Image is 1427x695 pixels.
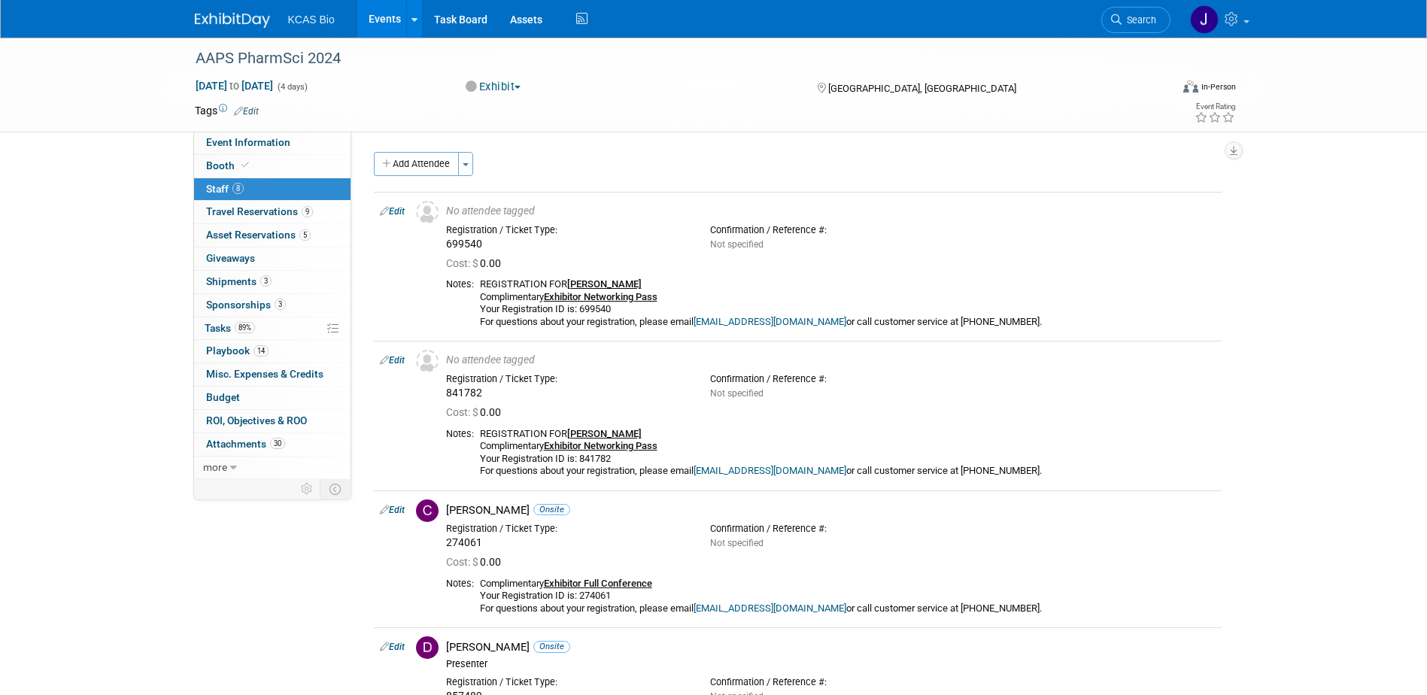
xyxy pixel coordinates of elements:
[206,136,290,148] span: Event Information
[533,641,570,652] span: Onsite
[446,257,507,269] span: 0.00
[446,428,474,440] div: Notes:
[206,368,323,380] span: Misc. Expenses & Credits
[1201,81,1236,93] div: In-Person
[1190,5,1219,34] img: Jason Hannah
[235,322,255,333] span: 89%
[446,224,688,236] div: Registration / Ticket Type:
[544,291,657,302] b: Exhibitor Networking Pass
[206,229,311,241] span: Asset Reservations
[194,457,351,479] a: more
[234,106,259,117] a: Edit
[1122,14,1156,26] span: Search
[194,317,351,340] a: Tasks89%
[710,676,952,688] div: Confirmation / Reference #:
[254,345,269,357] span: 14
[194,224,351,247] a: Asset Reservations5
[194,247,351,270] a: Giveaways
[380,355,405,366] a: Edit
[206,438,285,450] span: Attachments
[446,406,480,418] span: Cost: $
[1195,103,1235,111] div: Event Rating
[194,294,351,317] a: Sponsorships3
[194,132,351,154] a: Event Information
[480,278,1216,328] div: REGISTRATION FOR Complimentary Your Registration ID is: 699540 For questions about your registrat...
[302,206,313,217] span: 9
[194,340,351,363] a: Playbook14
[206,414,307,426] span: ROI, Objectives & ROO
[195,103,259,118] td: Tags
[710,388,764,399] span: Not specified
[194,410,351,432] a: ROI, Objectives & ROO
[416,201,439,223] img: Unassigned-User-Icon.png
[828,83,1016,94] span: [GEOGRAPHIC_DATA], [GEOGRAPHIC_DATA]
[195,13,270,28] img: ExhibitDay
[194,201,351,223] a: Travel Reservations9
[416,350,439,372] img: Unassigned-User-Icon.png
[460,79,527,95] button: Exhibit
[260,275,272,287] span: 3
[446,354,1216,367] div: No attendee tagged
[194,363,351,386] a: Misc. Expenses & Credits
[194,178,351,201] a: Staff8
[446,373,688,385] div: Registration / Ticket Type:
[416,499,439,522] img: C.jpg
[446,578,474,590] div: Notes:
[194,155,351,178] a: Booth
[288,14,335,26] span: KCAS Bio
[276,82,308,92] span: (4 days)
[446,238,688,251] div: 699540
[446,556,507,568] span: 0.00
[1183,80,1198,93] img: Format-Inperson.png
[380,642,405,652] a: Edit
[1082,78,1237,101] div: Event Format
[194,433,351,456] a: Attachments30
[710,538,764,548] span: Not specified
[446,387,688,400] div: 841782
[275,299,286,310] span: 3
[446,640,1216,654] div: [PERSON_NAME]
[270,438,285,449] span: 30
[374,152,459,176] button: Add Attendee
[446,257,480,269] span: Cost: $
[416,636,439,659] img: D.jpg
[710,239,764,250] span: Not specified
[194,387,351,409] a: Budget
[446,556,480,568] span: Cost: $
[446,658,1216,670] div: Presenter
[206,252,255,264] span: Giveaways
[241,161,249,169] i: Booth reservation complete
[567,428,642,439] b: [PERSON_NAME]
[710,373,952,385] div: Confirmation / Reference #:
[203,461,227,473] span: more
[446,503,1216,517] div: [PERSON_NAME]
[206,159,252,171] span: Booth
[190,45,1148,72] div: AAPS PharmSci 2024
[694,465,846,476] a: [EMAIL_ADDRESS][DOMAIN_NAME]
[694,316,846,327] a: [EMAIL_ADDRESS][DOMAIN_NAME]
[446,676,688,688] div: Registration / Ticket Type:
[567,278,642,290] b: [PERSON_NAME]
[710,523,952,535] div: Confirmation / Reference #:
[446,536,688,550] div: 274061
[446,205,1216,218] div: No attendee tagged
[480,578,1216,615] div: Complimentary Your Registration ID is: 274061 For questions about your registration, please email...
[232,183,244,194] span: 8
[446,523,688,535] div: Registration / Ticket Type:
[206,344,269,357] span: Playbook
[205,322,255,334] span: Tasks
[544,440,657,451] b: Exhibitor Networking Pass
[194,271,351,293] a: Shipments3
[206,183,244,195] span: Staff
[206,391,240,403] span: Budget
[320,479,351,499] td: Toggle Event Tabs
[544,578,652,589] b: Exhibitor Full Conference
[380,206,405,217] a: Edit
[227,80,241,92] span: to
[710,224,952,236] div: Confirmation / Reference #:
[206,299,286,311] span: Sponsorships
[480,428,1216,478] div: REGISTRATION FOR Complimentary Your Registration ID is: 841782 For questions about your registrat...
[446,406,507,418] span: 0.00
[1101,7,1170,33] a: Search
[299,229,311,241] span: 5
